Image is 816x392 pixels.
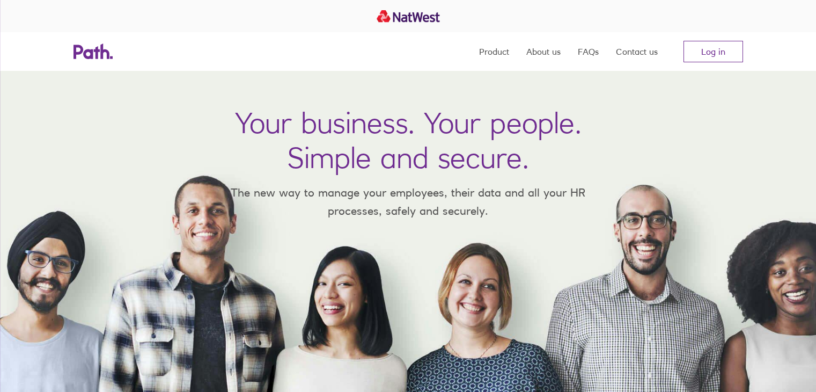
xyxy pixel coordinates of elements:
[578,32,599,71] a: FAQs
[683,41,743,62] a: Log in
[235,105,582,175] h1: Your business. Your people. Simple and secure.
[526,32,561,71] a: About us
[616,32,658,71] a: Contact us
[479,32,509,71] a: Product
[215,184,601,220] p: The new way to manage your employees, their data and all your HR processes, safely and securely.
